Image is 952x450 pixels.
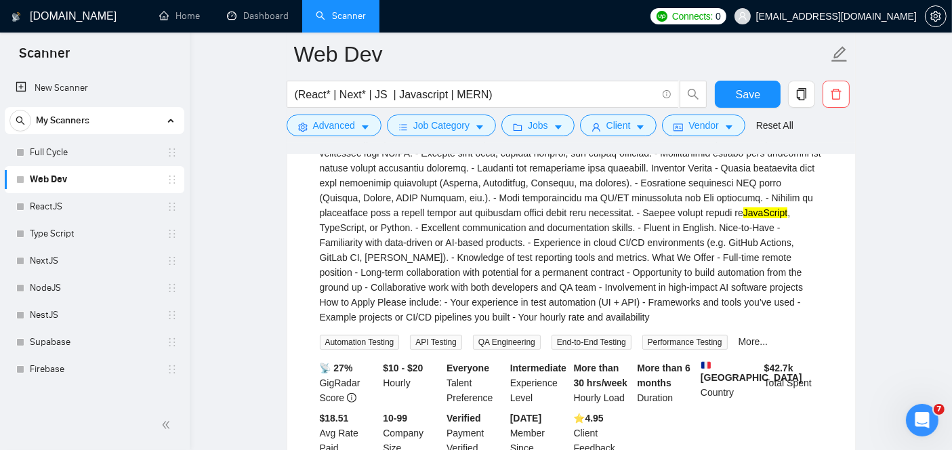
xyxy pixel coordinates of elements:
b: Intermediate [510,363,566,373]
img: 🇫🇷 [701,361,711,370]
a: NextJS [30,247,159,274]
mark: JavaScript [743,207,787,218]
span: search [680,88,706,100]
span: Job Category [413,118,470,133]
span: My Scanners [36,107,89,134]
button: search [9,110,31,131]
a: dashboardDashboard [227,10,289,22]
input: Search Freelance Jobs... [295,86,657,103]
span: info-circle [663,90,671,99]
div: GigRadar Score [317,361,381,405]
b: Verified [447,413,481,424]
a: searchScanner [316,10,366,22]
span: 7 [934,404,945,415]
span: bars [398,122,408,132]
span: holder [167,337,178,348]
div: Hourly Load [571,361,635,405]
span: Performance Testing [642,335,728,350]
span: Advanced [313,118,355,133]
b: More than 6 months [637,363,690,388]
span: double-left [161,418,175,432]
a: Type Script [30,220,159,247]
button: idcardVendorcaret-down [662,115,745,136]
span: caret-down [360,122,370,132]
a: NestJS [30,302,159,329]
span: Save [736,86,760,103]
span: caret-down [636,122,645,132]
a: Firebase [30,356,159,383]
a: Supabase [30,329,159,356]
span: info-circle [347,393,356,403]
span: caret-down [724,122,734,132]
span: setting [298,122,308,132]
a: NodeJS [30,274,159,302]
div: Country [698,361,762,405]
input: Scanner name... [294,37,828,71]
span: delete [823,88,849,100]
a: New Scanner [16,75,173,102]
span: holder [167,310,178,321]
span: holder [167,201,178,212]
span: Vendor [688,118,718,133]
iframe: Intercom live chat [906,404,938,436]
span: Jobs [528,118,548,133]
span: user [592,122,601,132]
button: userClientcaret-down [580,115,657,136]
img: logo [12,6,21,28]
span: caret-down [554,122,563,132]
button: copy [788,81,815,108]
button: setting [925,5,947,27]
span: holder [167,364,178,375]
div: Experience Level [508,361,571,405]
button: barsJob Categorycaret-down [387,115,496,136]
a: ReactJS [30,193,159,220]
a: Reset All [756,118,793,133]
img: upwork-logo.png [657,11,667,22]
span: user [738,12,747,21]
span: holder [167,255,178,266]
a: Web Dev [30,166,159,193]
b: $10 - $20 [383,363,423,373]
li: My Scanners [5,107,184,383]
span: holder [167,283,178,293]
b: Everyone [447,363,489,373]
span: search [10,116,30,125]
b: [DATE] [510,413,541,424]
a: homeHome [159,10,200,22]
span: API Testing [410,335,461,350]
a: setting [925,11,947,22]
span: holder [167,174,178,185]
button: Save [715,81,781,108]
b: [GEOGRAPHIC_DATA] [701,361,802,383]
b: 10-99 [383,413,407,424]
span: Scanner [8,43,81,72]
a: Full Cycle [30,139,159,166]
span: holder [167,228,178,239]
div: Talent Preference [444,361,508,405]
b: 📡 27% [320,363,353,373]
div: Duration [634,361,698,405]
span: folder [513,122,522,132]
span: edit [831,45,848,63]
b: $18.51 [320,413,349,424]
span: holder [167,147,178,158]
span: Automation Testing [320,335,400,350]
span: idcard [674,122,683,132]
span: End-to-End Testing [552,335,632,350]
span: Client [606,118,631,133]
div: Hourly [380,361,444,405]
b: ⭐️ 4.95 [574,413,604,424]
li: New Scanner [5,75,184,102]
b: $ 42.7k [764,363,793,373]
span: 0 [716,9,721,24]
span: QA Engineering [473,335,541,350]
button: folderJobscaret-down [501,115,575,136]
b: More than 30 hrs/week [574,363,627,388]
button: search [680,81,707,108]
button: delete [823,81,850,108]
span: caret-down [475,122,484,132]
a: More... [739,336,768,347]
span: copy [789,88,814,100]
div: Total Spent [762,361,825,405]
